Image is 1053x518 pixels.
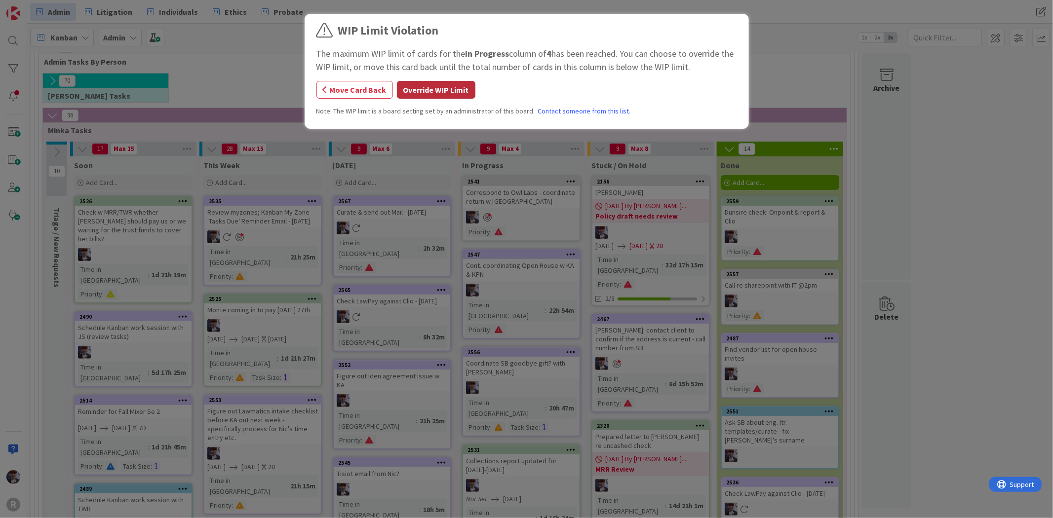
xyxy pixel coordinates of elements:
div: WIP Limit Violation [338,22,439,39]
div: Note: The WIP limit is a board setting set by an administrator of this board. [316,106,737,116]
span: Support [21,1,45,13]
button: Override WIP Limit [397,81,475,99]
button: Move Card Back [316,81,393,99]
b: 4 [547,48,552,59]
b: In Progress [466,48,509,59]
a: Contact someone from this list. [538,106,631,116]
div: The maximum WIP limit of cards for the column of has been reached. You can choose to override the... [316,47,737,74]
